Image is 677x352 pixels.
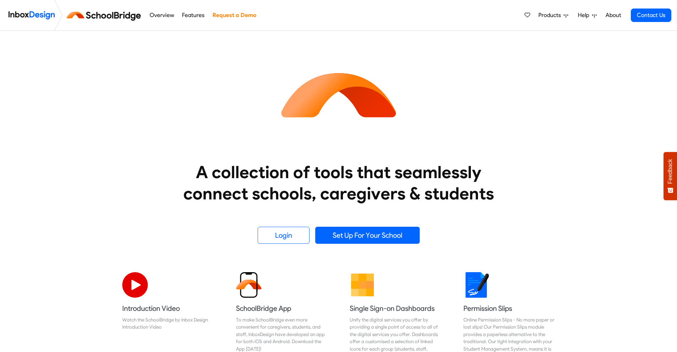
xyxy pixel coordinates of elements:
[603,8,623,22] a: About
[575,8,600,22] a: Help
[275,31,403,159] img: icon_schoolbridge.svg
[350,303,441,313] h5: Single Sign-on Dashboards
[663,152,677,200] button: Feedback - Show survey
[236,272,262,298] img: 2022_01_13_icon_sb_app.svg
[180,8,206,22] a: Features
[578,11,592,20] span: Help
[122,316,214,331] div: Watch the SchoolBridge by Inbox Design Introduction Video
[463,272,489,298] img: 2022_01_18_icon_signature.svg
[315,227,420,244] a: Set Up For Your School
[536,8,571,22] a: Products
[65,7,145,24] img: schoolbridge logo
[236,303,328,313] h5: SchoolBridge App
[667,159,673,184] span: Feedback
[631,9,671,22] a: Contact Us
[122,303,214,313] h5: Introduction Video
[538,11,564,20] span: Products
[122,272,148,298] img: 2022_07_11_icon_video_playback.svg
[350,272,375,298] img: 2022_01_13_icon_grid.svg
[463,303,555,313] h5: Permission Slips
[210,8,258,22] a: Request a Demo
[170,161,507,204] heading: A collection of tools that seamlessly connect schools, caregivers & students
[147,8,176,22] a: Overview
[258,227,310,244] a: Login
